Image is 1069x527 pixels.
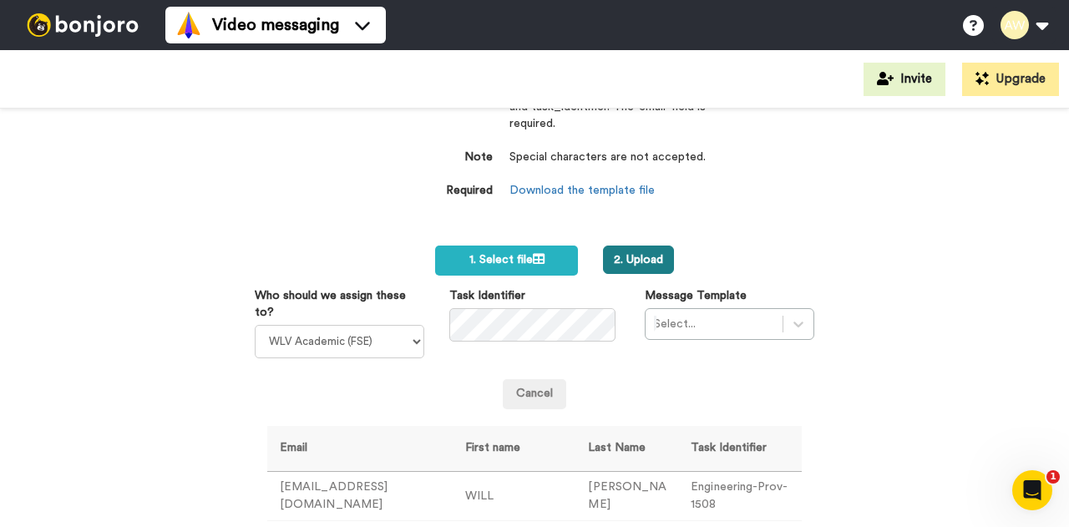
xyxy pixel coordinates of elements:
[267,426,453,472] th: Email
[962,63,1059,96] button: Upgrade
[864,63,945,96] button: Invite
[212,13,339,37] span: Video messaging
[603,246,674,274] button: 2. Upload
[255,287,424,321] label: Who should we assign these to?
[503,379,566,409] a: Cancel
[575,472,678,521] td: [PERSON_NAME]
[20,13,145,37] img: bj-logo-header-white.svg
[1012,470,1052,510] iframe: Intercom live chat
[575,426,678,472] th: Last Name
[678,472,802,521] td: Engineering-Prov-1508
[453,472,576,521] td: WILL
[359,149,493,166] dt: Note
[267,472,453,521] td: [EMAIL_ADDRESS][DOMAIN_NAME]
[469,254,545,266] span: 1. Select file
[678,426,802,472] th: Task Identifier
[175,12,202,38] img: vm-color.svg
[449,287,525,304] label: Task Identifier
[509,149,710,183] dd: Special characters are not accepted.
[509,185,655,196] a: Download the template file
[1046,470,1060,484] span: 1
[359,183,493,200] dt: Required
[453,426,576,472] th: First name
[645,287,747,304] label: Message Template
